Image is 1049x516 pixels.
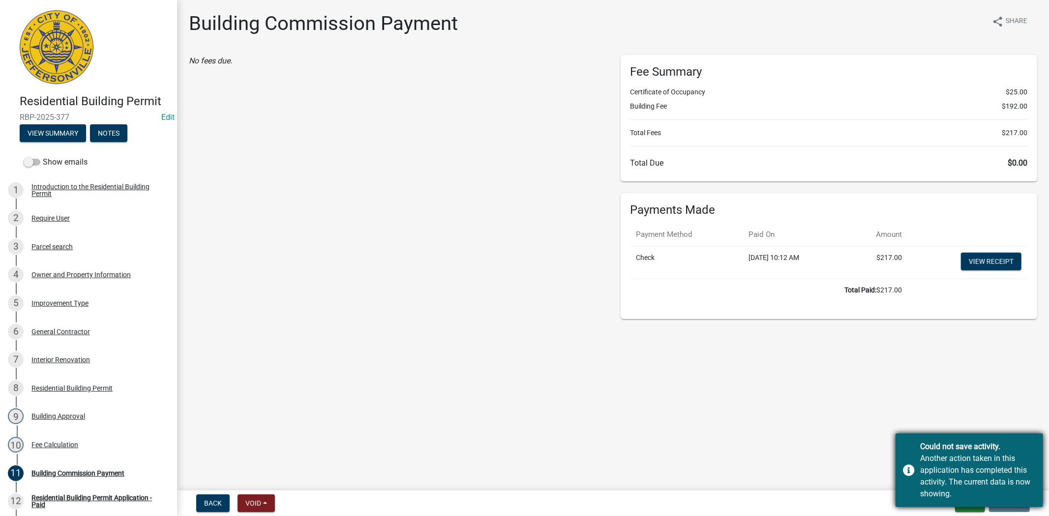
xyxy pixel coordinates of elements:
[31,413,85,420] div: Building Approval
[630,101,1028,112] li: Building Fee
[846,246,908,279] td: $217.00
[90,130,127,138] wm-modal-confirm: Notes
[920,453,1036,500] div: Another action taken in this application has completed this activity. The current data is now sho...
[743,246,846,279] td: [DATE] 10:12 AM
[630,203,1028,217] h6: Payments Made
[8,239,24,255] div: 3
[743,223,846,246] th: Paid On
[161,113,175,122] wm-modal-confirm: Edit Application Number
[20,10,93,84] img: City of Jeffersonville, Indiana
[8,267,24,283] div: 4
[8,380,24,396] div: 8
[20,130,86,138] wm-modal-confirm: Summary
[920,441,1036,453] div: Could not save activity.
[1006,16,1027,28] span: Share
[8,182,24,198] div: 1
[20,94,169,109] h4: Residential Building Permit
[238,494,275,512] button: Void
[1002,128,1027,138] span: $217.00
[31,441,78,448] div: Fee Calculation
[20,113,157,122] span: RBP-2025-377
[984,12,1035,31] button: shareShare
[24,156,88,168] label: Show emails
[1002,101,1027,112] span: $192.00
[31,356,90,363] div: Interior Renovation
[31,494,161,508] div: Residential Building Permit Application - Paid
[961,253,1021,270] a: View receipt
[8,408,24,424] div: 9
[8,352,24,368] div: 7
[31,385,113,392] div: Residential Building Permit
[630,279,908,301] td: $217.00
[31,183,161,197] div: Introduction to the Residential Building Permit
[31,215,70,222] div: Require User
[31,470,124,477] div: Building Commission Payment
[8,493,24,509] div: 12
[204,499,222,507] span: Back
[8,324,24,340] div: 6
[630,128,1028,138] li: Total Fees
[846,223,908,246] th: Amount
[189,56,232,65] i: No fees due.
[31,271,131,278] div: Owner and Property Information
[630,87,1028,97] li: Certificate of Occupancy
[161,113,175,122] a: Edit
[31,328,90,335] div: General Contractor
[90,124,127,142] button: Notes
[31,300,89,307] div: Improvement Type
[196,494,230,512] button: Back
[8,465,24,481] div: 11
[1008,158,1027,168] span: $0.00
[992,16,1004,28] i: share
[630,246,743,279] td: Check
[20,124,86,142] button: View Summary
[8,210,24,226] div: 2
[630,65,1028,79] h6: Fee Summary
[189,12,458,35] h1: Building Commission Payment
[845,286,877,294] b: Total Paid:
[8,437,24,453] div: 10
[8,295,24,311] div: 5
[245,499,261,507] span: Void
[630,223,743,246] th: Payment Method
[630,158,1028,168] h6: Total Due
[1006,87,1027,97] span: $25.00
[31,243,73,250] div: Parcel search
